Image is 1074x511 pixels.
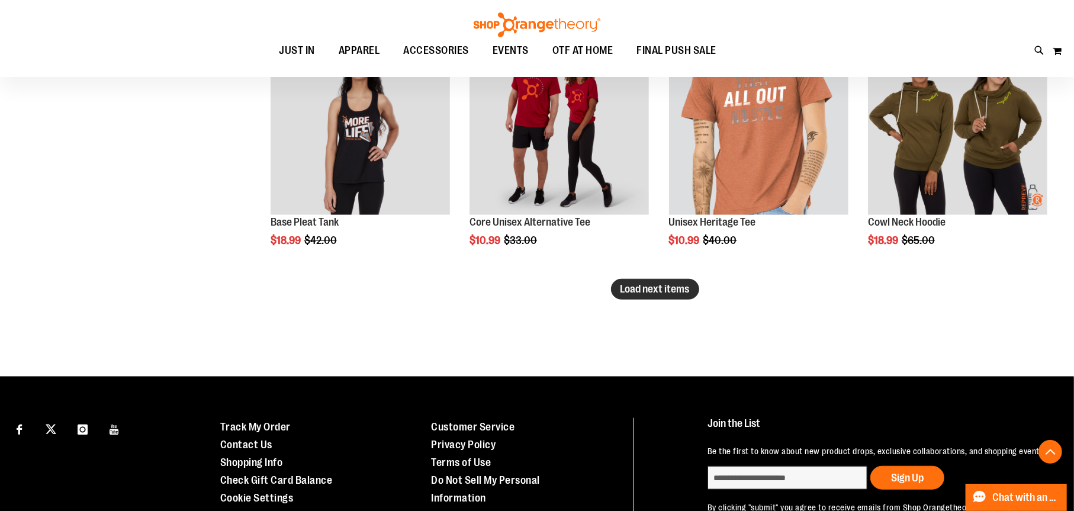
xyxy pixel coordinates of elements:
[432,439,496,451] a: Privacy Policy
[9,418,30,439] a: Visit our Facebook page
[464,30,655,277] div: product
[669,216,756,228] a: Unisex Heritage Tee
[504,234,539,246] span: $33.00
[432,457,491,468] a: Terms of Use
[220,457,283,468] a: Shopping Info
[902,234,937,246] span: $65.00
[470,36,649,217] a: Product image for Core Unisex Alternative Tee
[708,445,1048,457] p: Be the first to know about new product drops, exclusive collaborations, and shopping events!
[432,474,541,504] a: Do Not Sell My Personal Information
[669,36,848,217] a: Product image for Unisex Heritage TeeSALE
[966,484,1067,511] button: Chat with an Expert
[104,418,125,439] a: Visit our Youtube page
[862,30,1053,277] div: product
[339,37,380,64] span: APPAREL
[663,30,854,277] div: product
[470,36,649,215] img: Product image for Core Unisex Alternative Tee
[271,36,450,217] a: Product image for Base Pleat TankSALE
[552,37,613,64] span: OTF AT HOME
[470,234,502,246] span: $10.99
[265,30,456,277] div: product
[708,418,1048,440] h4: Join the List
[620,283,690,295] span: Load next items
[636,37,716,64] span: FINAL PUSH SALE
[669,234,702,246] span: $10.99
[611,279,699,300] button: Load next items
[472,12,602,37] img: Shop Orangetheory
[220,492,294,504] a: Cookie Settings
[304,234,339,246] span: $42.00
[669,36,848,215] img: Product image for Unisex Heritage Tee
[271,36,450,215] img: Product image for Base Pleat Tank
[271,216,339,228] a: Base Pleat Tank
[220,421,291,433] a: Track My Order
[271,234,303,246] span: $18.99
[868,234,900,246] span: $18.99
[41,418,62,439] a: Visit our X page
[220,474,333,486] a: Check Gift Card Balance
[470,216,590,228] a: Core Unisex Alternative Tee
[868,36,1047,217] a: Product image for Cowl Neck Hoodie
[993,492,1060,503] span: Chat with an Expert
[220,439,272,451] a: Contact Us
[891,472,924,484] span: Sign Up
[868,36,1047,215] img: Product image for Cowl Neck Hoodie
[403,37,469,64] span: ACCESSORIES
[703,234,739,246] span: $40.00
[46,424,56,435] img: Twitter
[279,37,315,64] span: JUST IN
[868,216,946,228] a: Cowl Neck Hoodie
[708,466,867,490] input: enter email
[72,418,93,439] a: Visit our Instagram page
[493,37,529,64] span: EVENTS
[1038,440,1062,464] button: Back To Top
[432,421,515,433] a: Customer Service
[870,466,944,490] button: Sign Up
